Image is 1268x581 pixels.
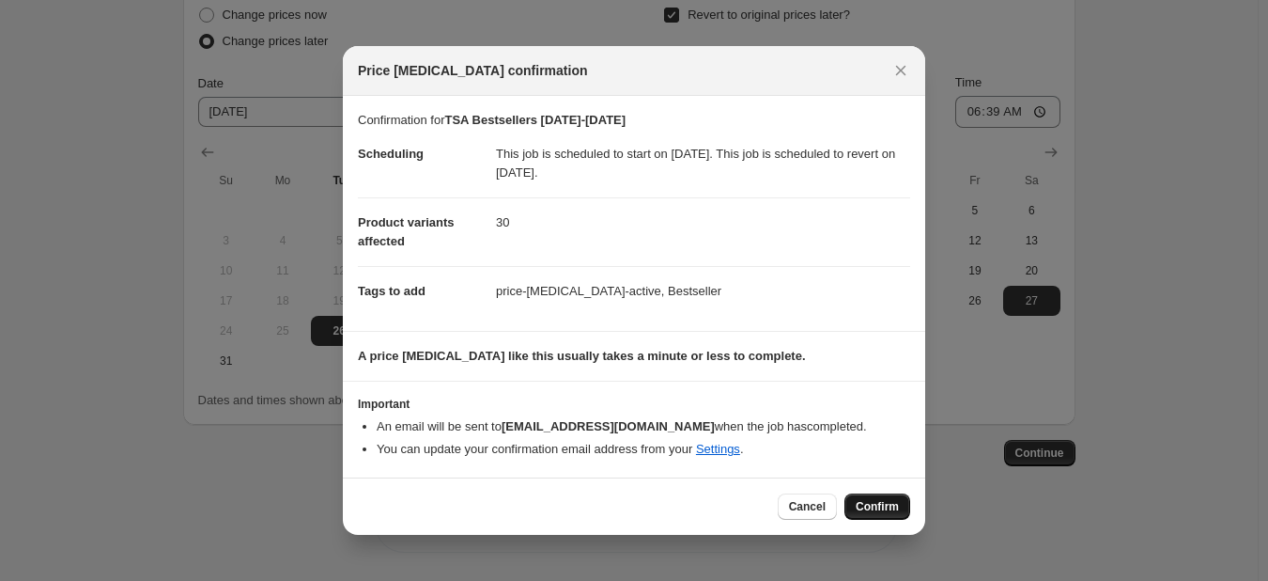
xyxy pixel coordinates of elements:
span: Cancel [789,499,826,514]
p: Confirmation for [358,111,910,130]
button: Close [888,57,914,84]
b: A price [MEDICAL_DATA] like this usually takes a minute or less to complete. [358,349,806,363]
h3: Important [358,397,910,412]
span: Tags to add [358,284,425,298]
a: Settings [696,442,740,456]
li: You can update your confirmation email address from your . [377,440,910,459]
button: Confirm [844,494,910,520]
span: Product variants affected [358,215,455,248]
b: [EMAIL_ADDRESS][DOMAIN_NAME] [502,419,715,433]
b: TSA Bestsellers [DATE]-[DATE] [444,113,626,127]
button: Cancel [778,494,837,520]
span: Confirm [856,499,899,514]
li: An email will be sent to when the job has completed . [377,417,910,436]
span: Scheduling [358,147,424,161]
dd: This job is scheduled to start on [DATE]. This job is scheduled to revert on [DATE]. [496,130,910,197]
span: Price [MEDICAL_DATA] confirmation [358,61,588,80]
dd: price-[MEDICAL_DATA]-active, Bestseller [496,266,910,316]
dd: 30 [496,197,910,247]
